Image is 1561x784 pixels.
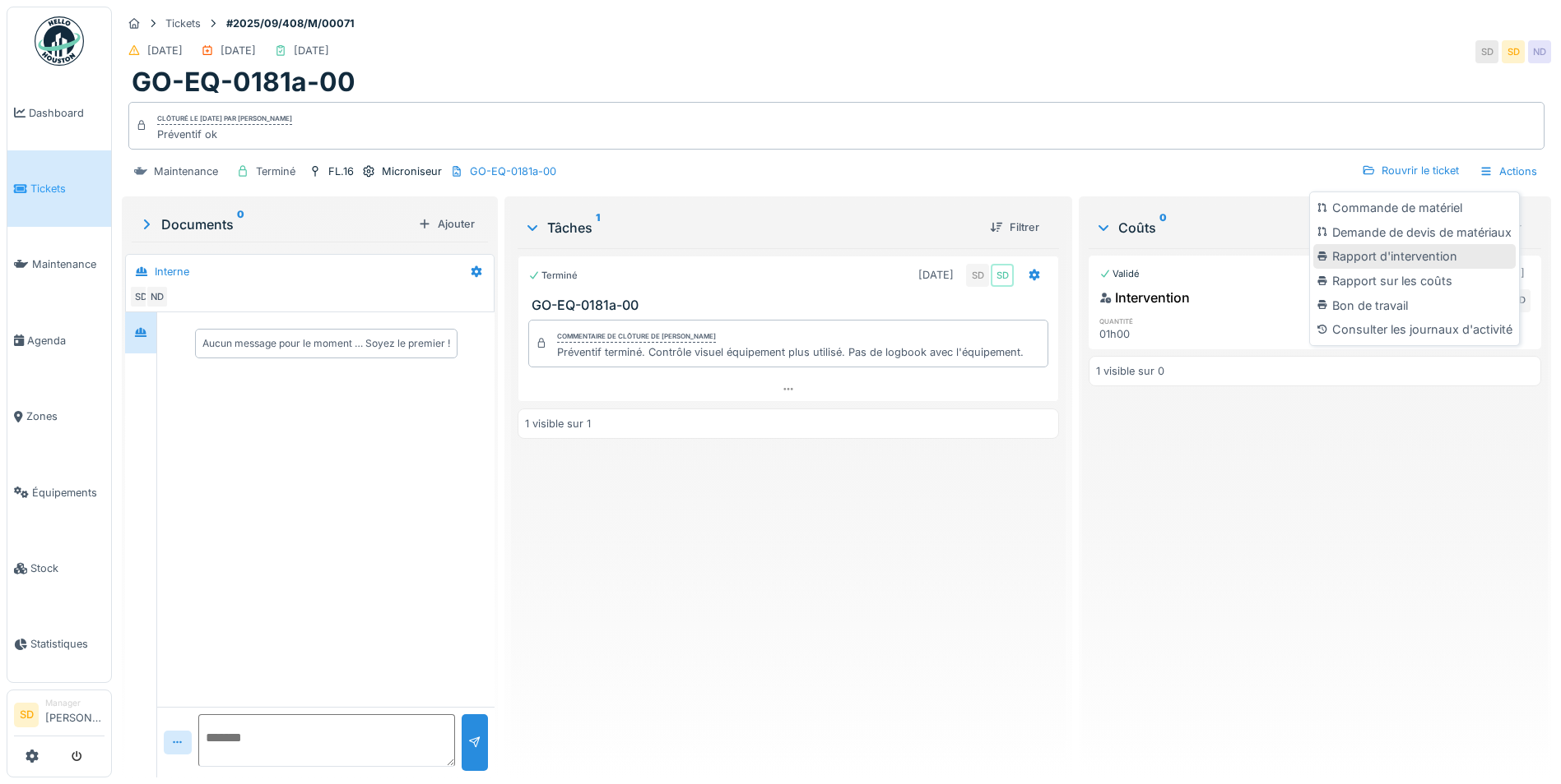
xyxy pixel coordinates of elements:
[32,256,105,272] span: Maintenance
[35,16,84,66] img: Badge_color-CXgf-gQk.svg
[1313,244,1516,269] div: Rapport d'intervention
[470,164,556,179] div: GO-EQ-0181a-00
[27,333,105,348] span: Agenda
[45,697,105,709] div: Manager
[1475,40,1498,63] div: SD
[138,214,411,234] div: Documents
[1099,288,1190,307] div: Intervention
[256,164,295,179] div: Terminé
[411,213,481,235] div: Ajouter
[146,285,169,308] div: ND
[528,269,578,283] div: Terminé
[294,43,329,58] div: [DATE]
[557,344,1024,360] div: Préventif terminé. Contrôle visuel équipement plus utilisé. Pas de logbook avec l'équipement.
[132,67,355,98] h1: GO-EQ-0181a-00
[524,218,977,238] div: Tâches
[30,181,105,196] span: Tickets
[45,697,105,732] li: [PERSON_NAME]
[328,164,354,179] div: FL.16
[1159,218,1167,238] sup: 0
[1472,159,1545,183] div: Actions
[966,264,989,287] div: SD
[32,485,105,500] span: Équipements
[1099,267,1140,281] div: Validé
[129,285,152,308] div: SD
[26,408,105,424] span: Zones
[532,297,1052,313] h3: GO-EQ-0181a-00
[1313,293,1516,318] div: Bon de travail
[157,113,292,125] div: Clôturé le [DATE] par [PERSON_NAME]
[1502,40,1525,63] div: SD
[237,214,244,234] sup: 0
[525,416,591,431] div: 1 visible sur 1
[1313,317,1516,342] div: Consulter les journaux d'activité
[918,267,954,283] div: [DATE]
[1313,196,1516,220] div: Commande de matériel
[157,127,292,142] div: Préventif ok
[202,336,450,351] div: Aucun message pour le moment … Soyez le premier !
[220,16,361,31] strong: #2025/09/408/M/00071
[382,164,442,179] div: Microniseur
[155,264,189,279] div: Interne
[1313,269,1516,293] div: Rapport sur les coûts
[1355,159,1466,182] div: Rouvrir le ticket
[14,703,39,727] li: SD
[1096,363,1164,379] div: 1 visible sur 0
[165,16,201,31] div: Tickets
[1528,40,1551,63] div: ND
[221,43,256,58] div: [DATE]
[596,218,600,238] sup: 1
[1099,316,1239,326] h6: quantité
[147,43,183,58] div: [DATE]
[557,331,716,343] div: Commentaire de clôture de [PERSON_NAME]
[29,105,105,121] span: Dashboard
[991,264,1014,287] div: SD
[154,164,218,179] div: Maintenance
[1313,220,1516,245] div: Demande de devis de matériaux
[1095,218,1459,238] div: Coûts
[30,560,105,576] span: Stock
[983,216,1046,238] div: Filtrer
[30,636,105,652] span: Statistiques
[1099,326,1239,342] div: 01h00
